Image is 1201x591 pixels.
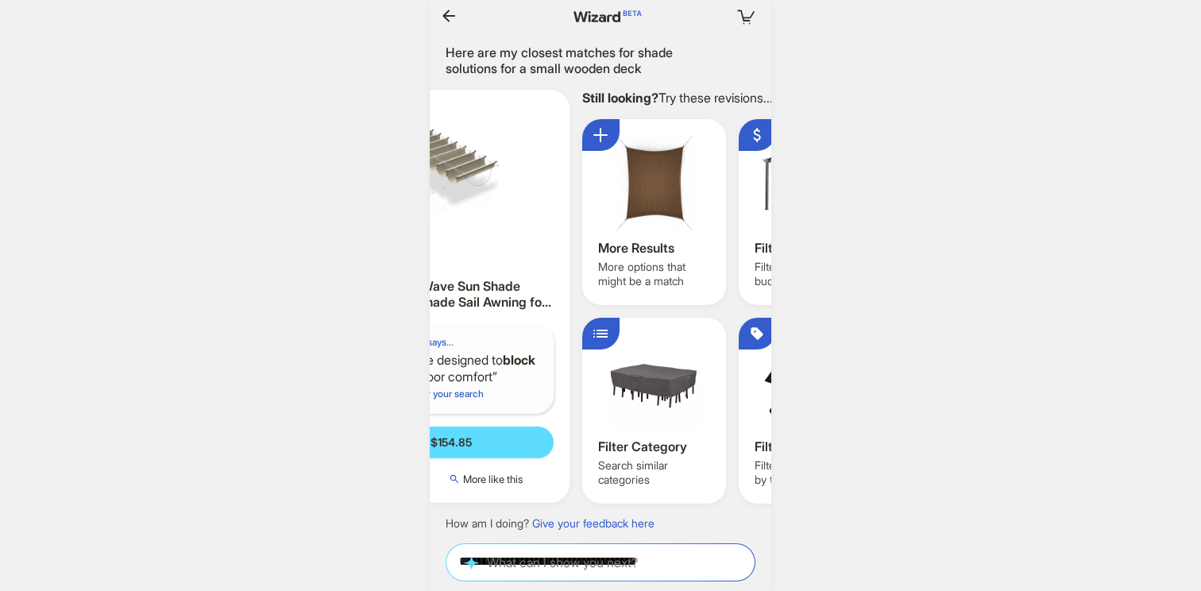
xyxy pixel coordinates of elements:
[446,44,684,78] div: Here are my closest matches for shade solutions for a small wooden deck
[463,473,523,485] span: More like this
[755,438,870,455] div: Filter Brand
[598,438,713,455] div: Filter Category
[598,260,713,288] div: More options that might be a match
[755,260,870,288] div: Filter by popular budget limits
[532,516,655,530] a: Give your feedback here
[755,240,870,257] div: Filter Price
[418,471,554,487] button: More like this
[446,516,655,531] div: How am I doing?
[755,458,870,487] div: Filter and search by top brands
[598,458,713,487] div: Search similar categories
[598,240,713,257] div: More Results
[582,90,882,106] div: Try these revisions...
[582,90,658,106] strong: Still looking?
